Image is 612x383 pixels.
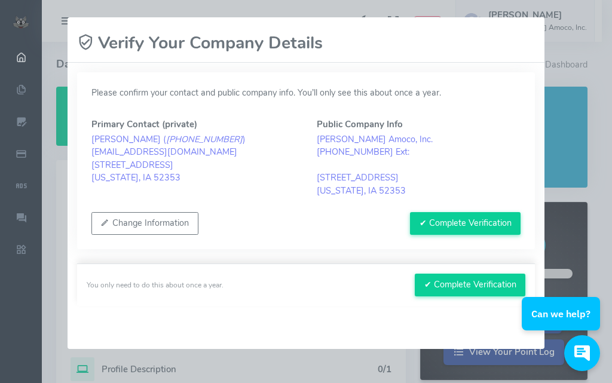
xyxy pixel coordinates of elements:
button: ✔ Complete Verification [410,212,521,235]
button: Change Information [91,212,198,235]
iframe: Conversations [510,264,612,383]
h5: Primary Contact (private) [91,120,295,129]
div: You only need to do this about once a year. [87,280,224,290]
em: [PHONE_NUMBER] [166,133,243,145]
blockquote: [PERSON_NAME] Amoco, Inc. [PHONE_NUMBER] Ext: [STREET_ADDRESS] [US_STATE], IA 52353 [317,133,521,198]
blockquote: [PERSON_NAME] ( ) [EMAIL_ADDRESS][DOMAIN_NAME] [STREET_ADDRESS] [US_STATE], IA 52353 [91,133,295,185]
button: ✔ Complete Verification [415,274,525,296]
p: Please confirm your contact and public company info. You’ll only see this about once a year. [91,87,521,100]
h2: Verify Your Company Details [77,33,323,53]
h5: Public Company Info [317,120,521,129]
